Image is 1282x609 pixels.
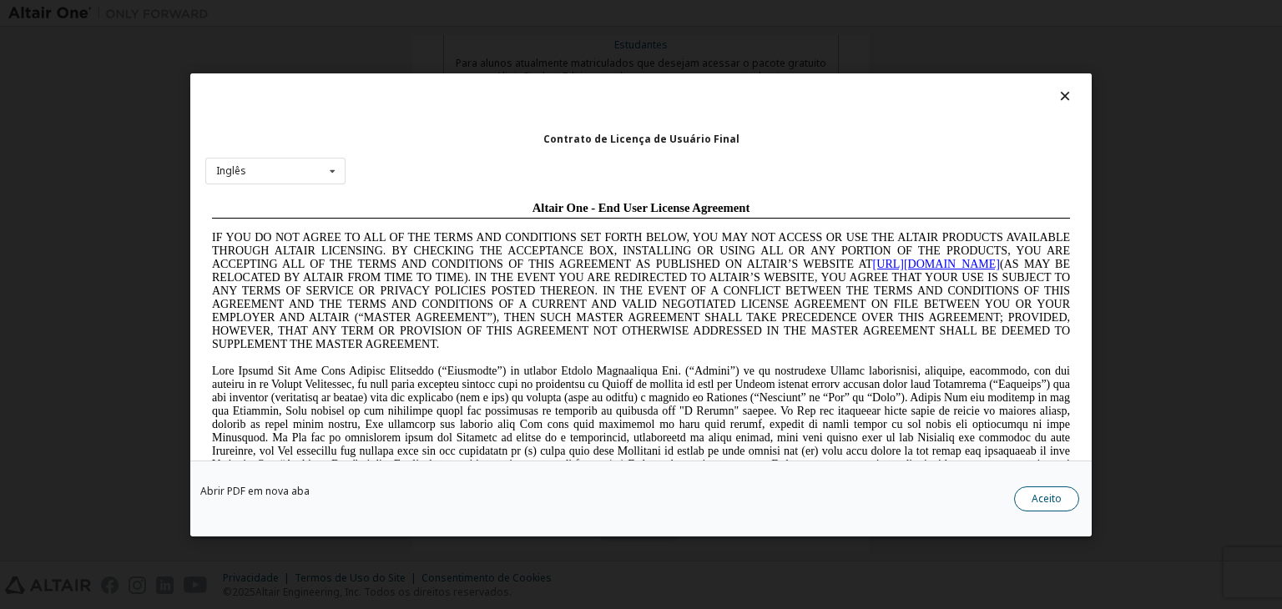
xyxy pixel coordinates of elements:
span: IF YOU DO NOT AGREE TO ALL OF THE TERMS AND CONDITIONS SET FORTH BELOW, YOU MAY NOT ACCESS OR USE... [7,37,865,156]
button: Aceito [1014,486,1079,511]
a: [URL][DOMAIN_NAME] [668,63,795,76]
font: Abrir PDF em nova aba [200,484,310,498]
span: Altair One - End User License Agreement [327,7,545,20]
font: Contrato de Licença de Usuário Final [543,131,739,145]
font: Inglês [216,164,246,178]
span: Lore Ipsumd Sit Ame Cons Adipisc Elitseddo (“Eiusmodte”) in utlabor Etdolo Magnaaliqua Eni. (“Adm... [7,170,865,289]
a: Abrir PDF em nova aba [200,486,310,496]
font: Aceito [1032,491,1062,506]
